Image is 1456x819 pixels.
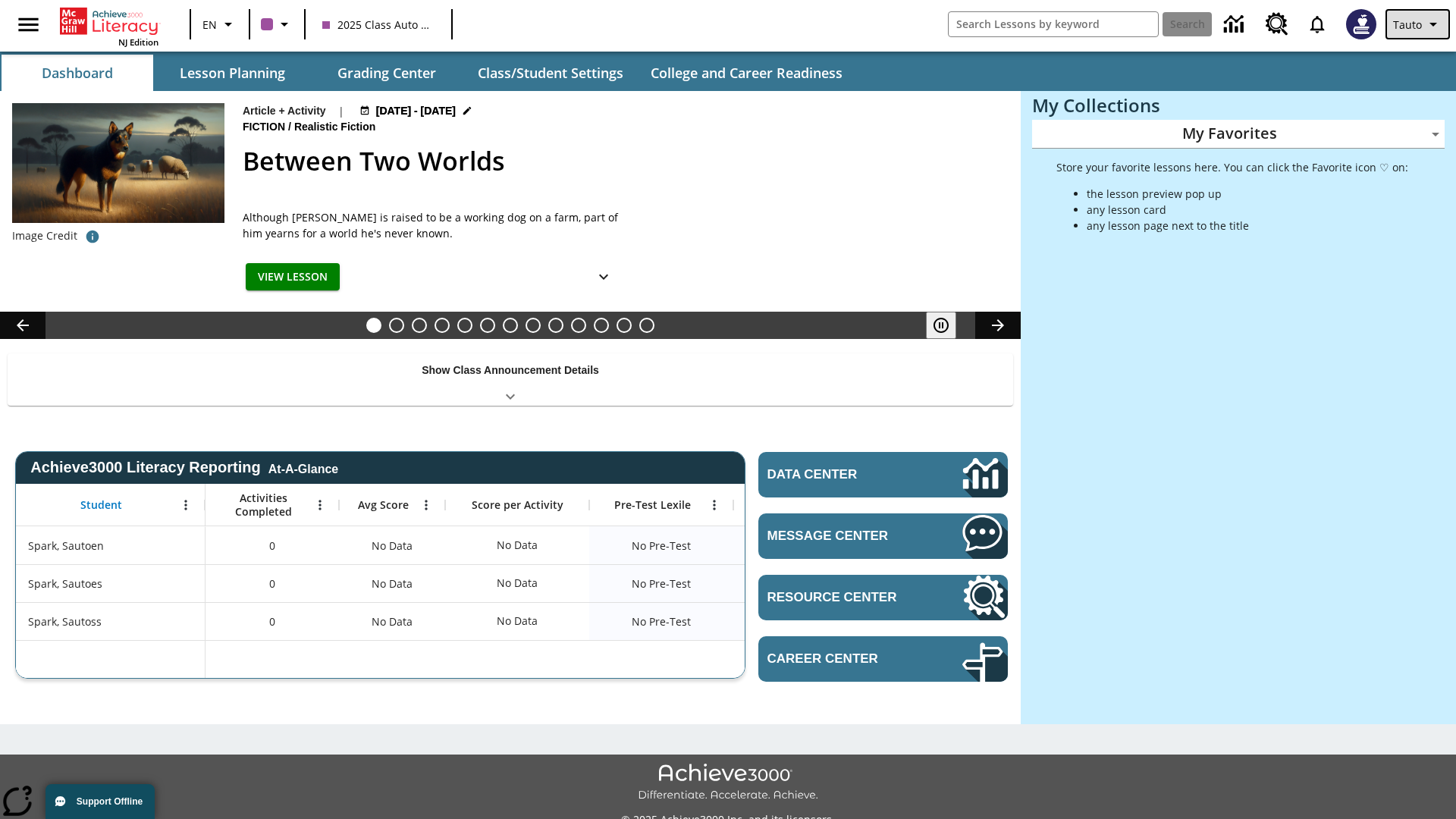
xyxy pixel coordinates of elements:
button: Language: EN, Select a language [196,11,244,38]
a: Home [60,6,158,36]
button: Slide 6 Solar Power to the People [480,318,495,333]
div: No Data, Spark, Sautoen [489,530,545,560]
a: Career Center [758,636,1008,682]
span: Realistic Fiction [294,119,378,136]
div: 0, Spark, Sautoes [206,564,339,602]
button: Dashboard [2,55,153,91]
span: Achieve3000 Literacy Reporting [30,459,338,476]
button: Profile/Settings [1385,9,1450,39]
a: Notifications [1298,5,1337,44]
button: Open Menu [174,494,197,516]
button: View Lesson [246,263,340,291]
button: Pause [926,312,956,339]
span: Student [80,498,122,512]
div: Pause [926,312,971,339]
span: | [338,103,344,119]
div: No Data, Spark, Sautoes [733,564,877,602]
span: EN [202,17,217,33]
span: No Data [364,606,420,637]
button: Image credit: Shutterstock.AI/Shutterstock [77,223,108,250]
span: Spark, Sautoen [28,538,104,554]
input: search field [949,12,1158,36]
button: Open side menu [6,2,51,47]
button: Slide 8 Fashion Forward in Ancient Rome [526,318,541,333]
span: NJ Edition [118,36,158,48]
button: Slide 9 The Invasion of the Free CD [548,318,563,333]
div: No Data, Spark, Sautoss [339,602,445,640]
span: Spark, Sautoes [28,576,102,591]
div: 0, Spark, Sautoen [206,526,339,564]
button: Open Menu [415,494,438,516]
div: 0, Spark, Sautoss [206,602,339,640]
a: Resource Center, Will open in new tab [758,575,1008,620]
span: No Pre-Test, Spark, Sautoss [632,613,691,629]
span: Avg Score [358,498,409,512]
span: Spark, Sautoss [28,613,102,629]
span: No Data [364,530,420,561]
button: Lesson carousel, Next [975,312,1021,339]
div: No Data, Spark, Sautoen [733,526,877,564]
button: Slide 13 Point of View [639,318,654,333]
span: 0 [269,576,275,591]
button: Support Offline [45,784,155,819]
button: Slide 1 Between Two Worlds [366,318,381,333]
div: Home [60,5,158,48]
div: At-A-Glance [268,460,338,476]
button: Select a new avatar [1337,5,1385,44]
button: Show Details [588,263,619,291]
li: any lesson page next to the title [1087,218,1408,234]
button: Slide 2 Taking Movies to the X-Dimension [389,318,404,333]
button: Slide 10 Mixed Practice: Citing Evidence [571,318,586,333]
img: Achieve3000 Differentiate Accelerate Achieve [638,764,818,802]
img: Avatar [1346,9,1376,39]
p: Show Class Announcement Details [422,362,599,378]
span: Career Center [767,651,917,667]
div: My Favorites [1032,120,1445,149]
p: Article + Activity [243,103,326,119]
span: Data Center [767,467,911,482]
h3: My Collections [1032,95,1445,116]
div: No Data, Spark, Sautoes [489,568,545,598]
button: Lesson Planning [156,55,308,91]
span: / [288,121,291,133]
span: Support Offline [77,796,143,807]
button: Slide 11 Pre-release lesson [594,318,609,333]
button: College and Career Readiness [639,55,855,91]
p: Store your favorite lessons here. You can click the Favorite icon ♡ on: [1056,159,1408,175]
span: Score per Activity [472,498,563,512]
img: A dog with dark fur and light tan markings looks off into the distance while sheep graze in the b... [12,103,224,223]
div: No Data, Spark, Sautoen [339,526,445,564]
span: 0 [269,613,275,629]
span: Activities Completed [213,491,313,519]
button: Slide 5 The Last Homesteaders [457,318,472,333]
p: Image Credit [12,228,77,243]
a: Data Center [758,452,1008,497]
a: Resource Center, Will open in new tab [1257,4,1298,45]
span: [DATE] - [DATE] [376,103,456,119]
div: Show Class Announcement Details [8,353,1013,406]
div: Although [PERSON_NAME] is raised to be a working dog on a farm, part of him yearns for a world he... [243,209,622,241]
span: Pre-Test Lexile [614,498,691,512]
button: Open Menu [309,494,331,516]
button: Open Menu [703,494,726,516]
span: No Pre-Test, Spark, Sautoes [632,576,691,591]
button: Class/Student Settings [466,55,635,91]
li: the lesson preview pop up [1087,186,1408,202]
button: Slide 7 Attack of the Terrifying Tomatoes [503,318,518,333]
li: any lesson card [1087,202,1408,218]
span: Message Center [767,529,917,544]
span: 0 [269,538,275,554]
a: Data Center [1215,4,1257,45]
span: Although Chip is raised to be a working dog on a farm, part of him yearns for a world he's never ... [243,209,622,241]
span: No Data [364,568,420,599]
span: Tauto [1393,17,1422,33]
body: Maximum 600 characters Press Escape to exit toolbar Press Alt + F10 to reach toolbar [12,12,514,29]
button: Slide 3 Do You Want Fries With That? [412,318,427,333]
div: No Data, Spark, Sautoss [733,602,877,640]
a: Message Center [758,513,1008,559]
div: No Data, Spark, Sautoes [339,564,445,602]
span: Resource Center [767,590,917,605]
h2: Between Two Worlds [243,142,1003,180]
span: No Pre-Test, Spark, Sautoen [632,538,691,554]
button: Slide 4 Cars of the Future? [435,318,450,333]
